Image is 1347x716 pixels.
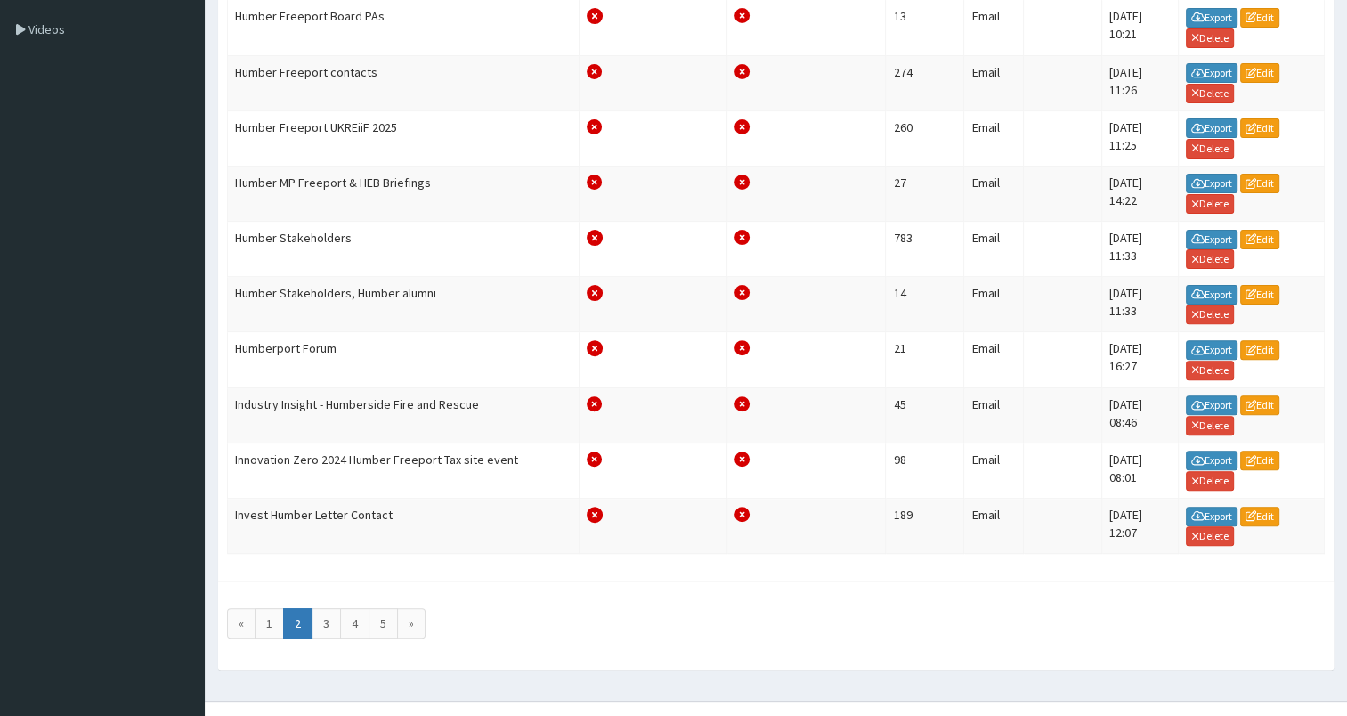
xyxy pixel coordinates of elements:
a: Delete [1186,305,1234,324]
td: Email [964,166,1024,221]
a: Export [1186,507,1237,526]
a: Export [1186,230,1237,249]
td: [DATE] 14:22 [1101,166,1178,221]
a: Edit [1240,174,1279,193]
td: Innovation Zero 2024 Humber Freeport Tax site event [228,443,580,498]
td: [DATE] 11:33 [1101,222,1178,277]
td: Humber Stakeholders [228,222,580,277]
td: 274 [886,55,964,110]
td: Invest Humber Letter Contact [228,499,580,554]
td: [DATE] 08:01 [1101,443,1178,498]
td: [DATE] 12:07 [1101,499,1178,554]
span: Videos [28,21,65,37]
td: Humberport Forum [228,332,580,387]
td: Email [964,443,1024,498]
a: Edit [1240,285,1279,305]
a: Export [1186,118,1237,138]
a: Edit [1240,507,1279,526]
a: Export [1186,63,1237,83]
a: 5 [369,608,398,639]
td: Email [964,110,1024,166]
a: Export [1186,8,1237,28]
a: Delete [1186,84,1234,103]
td: [DATE] 16:27 [1101,332,1178,387]
td: Humber MP Freeport & HEB Briefings [228,166,580,221]
td: [DATE] 08:46 [1101,387,1178,443]
span: 2 [283,608,312,639]
a: Export [1186,451,1237,470]
a: Edit [1240,118,1279,138]
a: Edit [1240,8,1279,28]
td: 14 [886,277,964,332]
a: Export [1186,174,1237,193]
td: Humber Freeport UKREiiF 2025 [228,110,580,166]
a: Delete [1186,361,1234,380]
td: [DATE] 11:33 [1101,277,1178,332]
td: Email [964,499,1024,554]
td: 189 [886,499,964,554]
td: Email [964,277,1024,332]
a: « [227,608,256,639]
a: Delete [1186,249,1234,269]
a: 3 [312,608,341,639]
a: Edit [1240,395,1279,415]
td: 45 [886,387,964,443]
a: Delete [1186,416,1234,435]
a: Export [1186,395,1237,415]
a: Delete [1186,471,1234,491]
a: Edit [1240,230,1279,249]
a: Edit [1240,63,1279,83]
td: Humber Freeport contacts [228,55,580,110]
a: Export [1186,285,1237,305]
a: 4 [340,608,369,639]
a: Edit [1240,451,1279,470]
td: 98 [886,443,964,498]
td: Email [964,222,1024,277]
td: Humber Stakeholders, Humber alumni [228,277,580,332]
td: 260 [886,110,964,166]
a: Delete [1186,526,1234,546]
td: Email [964,332,1024,387]
a: 1 [255,608,284,639]
td: [DATE] 11:26 [1101,55,1178,110]
td: 27 [886,166,964,221]
td: 783 [886,222,964,277]
a: Edit [1240,340,1279,360]
a: Delete [1186,28,1234,48]
a: Delete [1186,194,1234,214]
a: Export [1186,340,1237,360]
td: Email [964,55,1024,110]
a: » [397,608,426,639]
td: Industry Insight - Humberside Fire and Rescue [228,387,580,443]
a: Delete [1186,139,1234,159]
td: 21 [886,332,964,387]
td: [DATE] 11:25 [1101,110,1178,166]
td: Email [964,387,1024,443]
